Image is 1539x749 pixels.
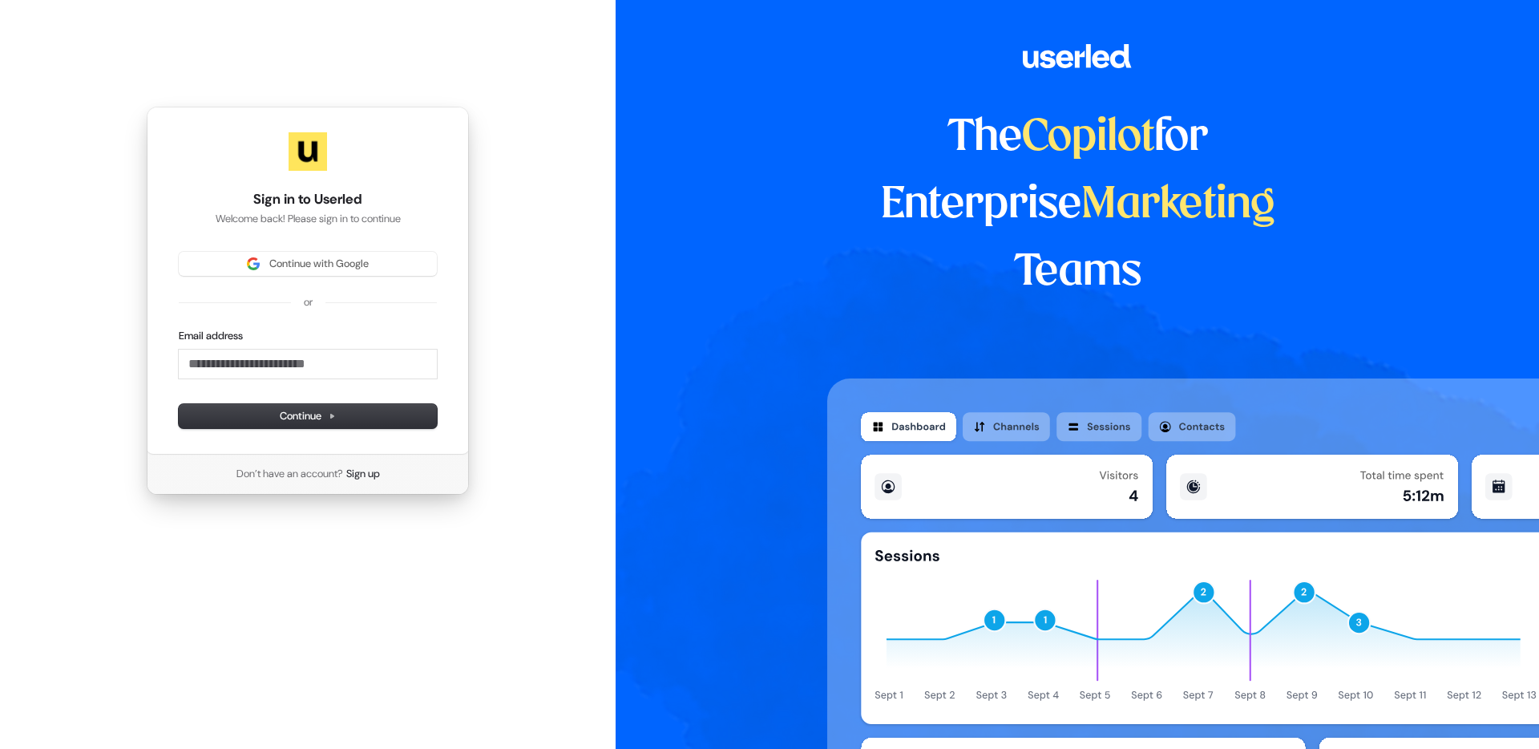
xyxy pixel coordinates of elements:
p: or [304,295,313,310]
h1: Sign in to Userled [179,190,437,209]
a: Sign up [346,467,380,481]
img: Sign in with Google [247,257,260,270]
span: Copilot [1022,117,1154,159]
button: Sign in with GoogleContinue with Google [179,252,437,276]
span: Continue [280,409,336,423]
span: Don’t have an account? [236,467,343,481]
h1: The for Enterprise Teams [827,104,1328,306]
span: Marketing [1081,184,1275,226]
span: Continue with Google [269,257,369,271]
button: Continue [179,404,437,428]
label: Email address [179,329,243,343]
img: Userled [289,132,327,171]
p: Welcome back! Please sign in to continue [179,212,437,226]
